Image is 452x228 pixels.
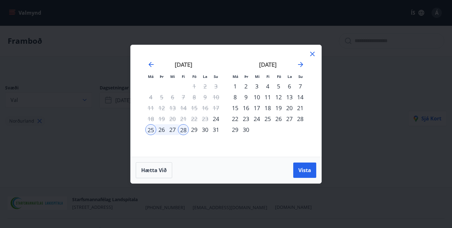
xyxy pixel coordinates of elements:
[273,113,284,124] td: Choose föstudagur, 26. september 2025 as your check-in date. It’s available.
[298,74,303,79] small: Su
[167,124,178,135] div: 27
[200,103,211,113] td: Not available. laugardagur, 16. ágúst 2025
[284,113,295,124] div: 27
[167,124,178,135] td: Selected. miðvikudagur, 27. ágúst 2025
[136,162,172,178] button: Hætta við
[211,92,221,103] td: Not available. sunnudagur, 10. ágúst 2025
[273,81,284,92] div: 5
[178,124,189,135] td: Selected as end date. fimmtudagur, 28. ágúst 2025
[262,81,273,92] td: Choose fimmtudagur, 4. september 2025 as your check-in date. It’s available.
[141,167,167,174] span: Hætta við
[284,113,295,124] td: Choose laugardagur, 27. september 2025 as your check-in date. It’s available.
[266,74,270,79] small: Fi
[145,92,156,103] td: Not available. mánudagur, 4. ágúst 2025
[145,124,156,135] td: Selected as start date. mánudagur, 25. ágúst 2025
[241,92,251,103] td: Choose þriðjudagur, 9. september 2025 as your check-in date. It’s available.
[262,92,273,103] div: 11
[147,61,155,68] div: Move backward to switch to the previous month.
[200,81,211,92] td: Not available. laugardagur, 2. ágúst 2025
[273,113,284,124] div: 26
[145,124,156,135] div: 25
[230,103,241,113] td: Choose mánudagur, 15. september 2025 as your check-in date. It’s available.
[214,74,218,79] small: Su
[273,103,284,113] div: 19
[241,113,251,124] div: 23
[241,113,251,124] td: Choose þriðjudagur, 23. september 2025 as your check-in date. It’s available.
[230,92,241,103] td: Choose mánudagur, 8. september 2025 as your check-in date. It’s available.
[200,124,211,135] div: 30
[241,92,251,103] div: 9
[262,103,273,113] td: Choose fimmtudagur, 18. september 2025 as your check-in date. It’s available.
[230,81,241,92] td: Choose mánudagur, 1. september 2025 as your check-in date. It’s available.
[233,74,238,79] small: Má
[156,103,167,113] td: Not available. þriðjudagur, 12. ágúst 2025
[284,103,295,113] td: Choose laugardagur, 20. september 2025 as your check-in date. It’s available.
[200,113,211,124] td: Not available. laugardagur, 23. ágúst 2025
[255,74,260,79] small: Mi
[295,113,306,124] td: Choose sunnudagur, 28. september 2025 as your check-in date. It’s available.
[203,74,207,79] small: La
[287,74,292,79] small: La
[178,113,189,124] td: Not available. fimmtudagur, 21. ágúst 2025
[189,103,200,113] td: Not available. föstudagur, 15. ágúst 2025
[211,103,221,113] td: Not available. sunnudagur, 17. ágúst 2025
[251,81,262,92] td: Choose miðvikudagur, 3. september 2025 as your check-in date. It’s available.
[148,74,154,79] small: Má
[251,113,262,124] td: Choose miðvikudagur, 24. september 2025 as your check-in date. It’s available.
[138,53,314,149] div: Calendar
[273,92,284,103] div: 12
[178,124,189,135] div: 28
[211,81,221,92] td: Not available. sunnudagur, 3. ágúst 2025
[230,81,241,92] div: 1
[295,81,306,92] td: Choose sunnudagur, 7. september 2025 as your check-in date. It’s available.
[262,113,273,124] td: Choose fimmtudagur, 25. september 2025 as your check-in date. It’s available.
[170,74,175,79] small: Mi
[284,92,295,103] div: 13
[262,113,273,124] div: 25
[156,92,167,103] td: Not available. þriðjudagur, 5. ágúst 2025
[295,103,306,113] td: Choose sunnudagur, 21. september 2025 as your check-in date. It’s available.
[262,92,273,103] td: Choose fimmtudagur, 11. september 2025 as your check-in date. It’s available.
[230,113,241,124] td: Choose mánudagur, 22. september 2025 as your check-in date. It’s available.
[211,113,221,124] td: Choose sunnudagur, 24. ágúst 2025 as your check-in date. It’s available.
[230,113,241,124] div: 22
[273,103,284,113] td: Choose föstudagur, 19. september 2025 as your check-in date. It’s available.
[230,92,241,103] div: 8
[167,113,178,124] td: Not available. miðvikudagur, 20. ágúst 2025
[241,124,251,135] div: 30
[211,124,221,135] div: 31
[189,113,200,124] td: Not available. föstudagur, 22. ágúst 2025
[295,103,306,113] div: 21
[145,103,156,113] td: Not available. mánudagur, 11. ágúst 2025
[160,74,164,79] small: Þr
[175,61,192,68] strong: [DATE]
[192,74,196,79] small: Fö
[284,81,295,92] td: Choose laugardagur, 6. september 2025 as your check-in date. It’s available.
[230,103,241,113] div: 15
[156,113,167,124] td: Not available. þriðjudagur, 19. ágúst 2025
[262,103,273,113] div: 18
[156,124,167,135] div: 26
[211,124,221,135] td: Choose sunnudagur, 31. ágúst 2025 as your check-in date. It’s available.
[284,103,295,113] div: 20
[273,81,284,92] td: Choose föstudagur, 5. september 2025 as your check-in date. It’s available.
[251,103,262,113] td: Choose miðvikudagur, 17. september 2025 as your check-in date. It’s available.
[200,124,211,135] td: Choose laugardagur, 30. ágúst 2025 as your check-in date. It’s available.
[241,103,251,113] div: 16
[189,81,200,92] td: Not available. föstudagur, 1. ágúst 2025
[241,81,251,92] div: 2
[145,113,156,124] td: Not available. mánudagur, 18. ágúst 2025
[251,113,262,124] div: 24
[167,92,178,103] td: Not available. miðvikudagur, 6. ágúst 2025
[241,124,251,135] td: Choose þriðjudagur, 30. september 2025 as your check-in date. It’s available.
[251,92,262,103] div: 10
[182,74,185,79] small: Fi
[259,61,277,68] strong: [DATE]
[189,92,200,103] td: Not available. föstudagur, 8. ágúst 2025
[211,113,221,124] div: 24
[251,92,262,103] td: Choose miðvikudagur, 10. september 2025 as your check-in date. It’s available.
[167,103,178,113] td: Not available. miðvikudagur, 13. ágúst 2025
[277,74,281,79] small: Fö
[178,92,189,103] td: Not available. fimmtudagur, 7. ágúst 2025
[189,124,200,135] td: Choose föstudagur, 29. ágúst 2025 as your check-in date. It’s available.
